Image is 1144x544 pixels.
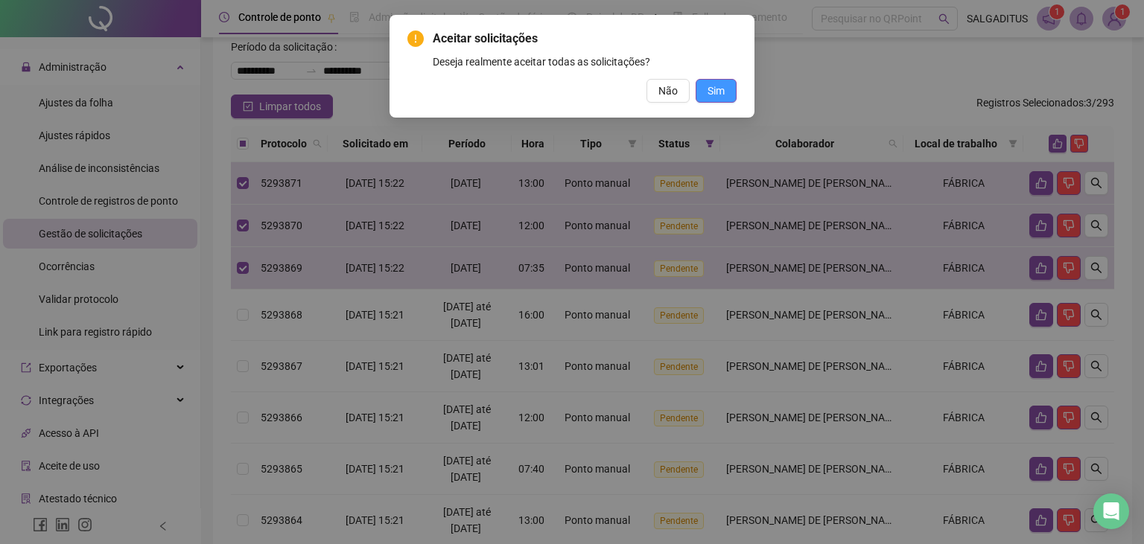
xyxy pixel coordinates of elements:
[696,79,737,103] button: Sim
[433,54,737,70] div: Deseja realmente aceitar todas as solicitações?
[708,83,725,99] span: Sim
[433,30,737,48] span: Aceitar solicitações
[658,83,678,99] span: Não
[646,79,690,103] button: Não
[407,31,424,47] span: exclamation-circle
[1093,493,1129,529] div: Open Intercom Messenger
